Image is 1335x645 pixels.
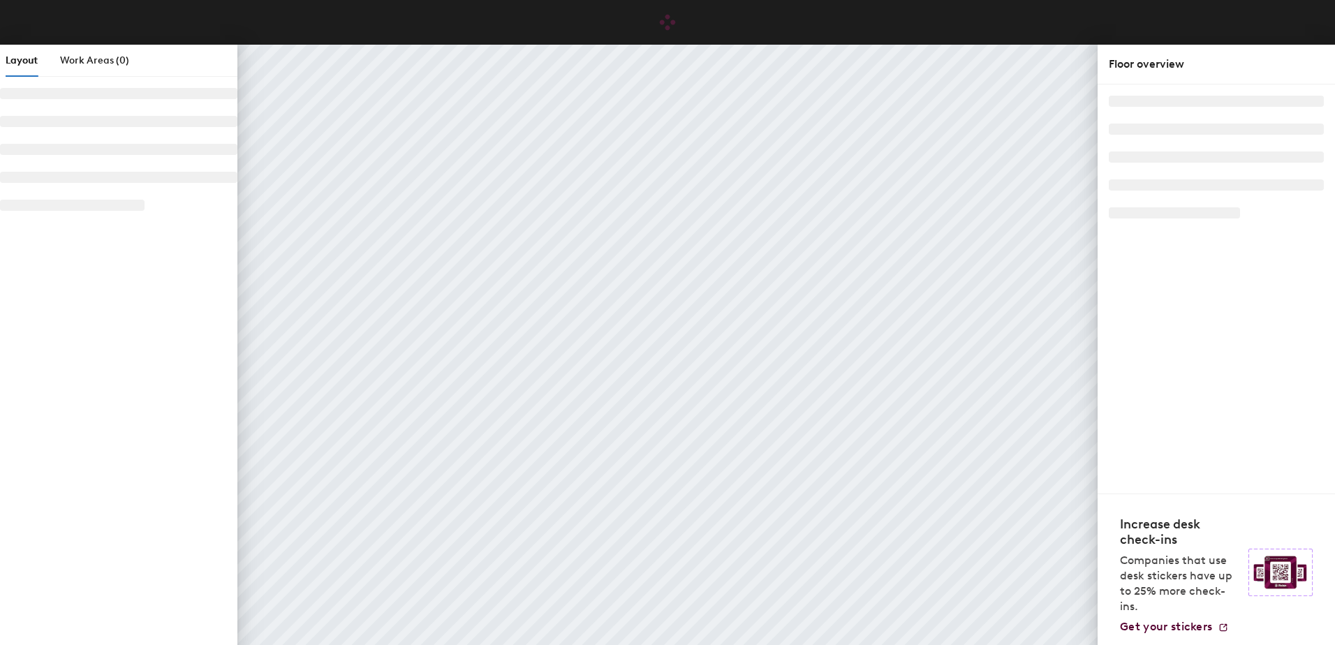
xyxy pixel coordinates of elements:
div: Floor overview [1109,56,1324,73]
a: Get your stickers [1120,620,1229,634]
img: Sticker logo [1248,549,1313,596]
span: Work Areas (0) [60,54,129,66]
span: Layout [6,54,38,66]
p: Companies that use desk stickers have up to 25% more check-ins. [1120,553,1240,614]
h4: Increase desk check-ins [1120,517,1240,547]
span: Get your stickers [1120,620,1212,633]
